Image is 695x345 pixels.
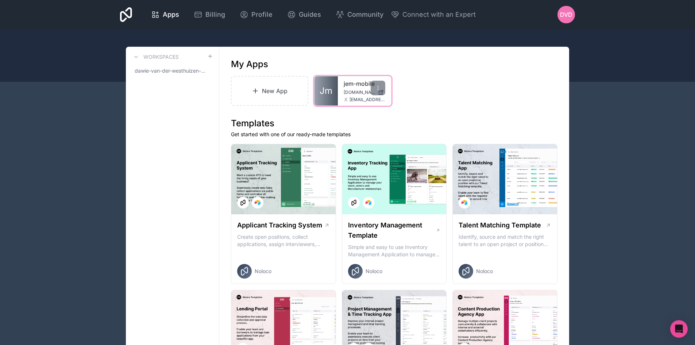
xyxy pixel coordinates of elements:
[237,220,322,230] h1: Applicant Tracking System
[231,76,308,106] a: New App
[255,200,260,206] img: Airtable Logo
[348,220,436,241] h1: Inventory Management Template
[462,200,467,206] img: Airtable Logo
[366,268,382,275] span: Noloco
[231,118,557,129] h1: Templates
[188,7,231,23] a: Billing
[163,9,179,20] span: Apps
[135,67,207,74] span: dawie-van-der-westhuizen-workspace
[459,233,551,248] p: Identify, source and match the right talent to an open project or position with our Talent Matchi...
[132,64,213,77] a: dawie-van-der-westhuizen-workspace
[330,7,389,23] a: Community
[132,53,179,61] a: Workspaces
[231,131,557,138] p: Get started with one of our ready-made templates
[348,244,441,258] p: Simple and easy to use Inventory Management Application to manage your stock, orders and Manufact...
[459,220,541,230] h1: Talent Matching Template
[237,233,330,248] p: Create open positions, collect applications, assign interviewers, centralise candidate feedback a...
[255,268,271,275] span: Noloco
[251,9,273,20] span: Profile
[344,79,385,88] a: jem-mobile
[560,10,572,19] span: Dvd
[366,200,371,206] img: Airtable Logo
[476,268,493,275] span: Noloco
[344,89,385,95] a: [DOMAIN_NAME]
[344,89,375,95] span: [DOMAIN_NAME]
[145,7,185,23] a: Apps
[234,7,278,23] a: Profile
[143,53,179,61] h3: Workspaces
[299,9,321,20] span: Guides
[670,320,688,338] div: Open Intercom Messenger
[391,9,476,20] button: Connect with an Expert
[347,9,383,20] span: Community
[231,58,268,70] h1: My Apps
[314,76,338,106] a: Jm
[205,9,225,20] span: Billing
[281,7,327,23] a: Guides
[402,9,476,20] span: Connect with an Expert
[350,97,385,103] span: [EMAIL_ADDRESS][DOMAIN_NAME]
[320,85,332,97] span: Jm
